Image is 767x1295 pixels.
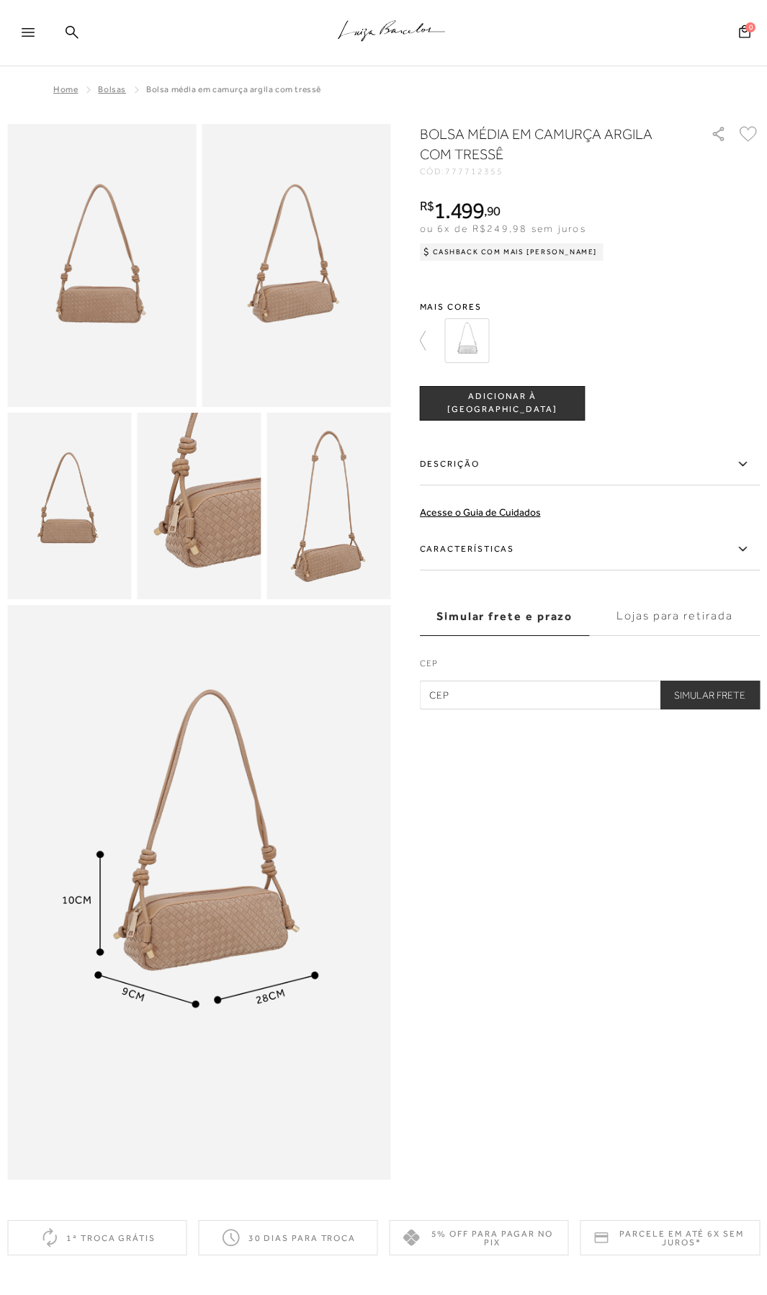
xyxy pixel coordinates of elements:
[420,444,761,485] label: Descrição
[390,1220,569,1255] div: 5% off para pagar no PIX
[420,506,541,518] a: Acesse o Guia de Cuidados
[7,605,391,1180] img: image
[484,205,501,218] i: ,
[53,84,78,94] a: Home
[420,200,434,212] i: R$
[420,657,761,677] label: CEP
[420,223,586,234] span: ou 6x de R$249,98 sem juros
[202,124,390,407] img: image
[266,413,390,599] img: image
[421,390,585,416] span: ADICIONAR À [GEOGRAPHIC_DATA]
[420,529,761,570] label: Características
[735,24,755,43] button: 0
[146,84,321,94] span: BOLSA MÉDIA EM CAMURÇA ARGILA COM TRESSÊ
[198,1220,377,1255] div: 30 dias para troca
[420,167,696,176] div: CÓD:
[7,124,196,407] img: image
[137,413,261,599] img: image
[445,318,490,363] img: BOLSA MÉDIA EM COURO METALIZADO PRATA COM TRESSÊ
[434,197,484,223] span: 1.499
[98,84,126,94] a: Bolsas
[445,166,503,176] span: 777712355
[420,303,761,311] span: Mais cores
[745,22,755,32] span: 0
[580,1220,760,1255] div: Parcele em até 6x sem juros*
[420,386,586,421] button: ADICIONAR À [GEOGRAPHIC_DATA]
[590,597,760,636] label: Lojas para retirada
[7,1220,187,1255] div: 1ª troca grátis
[660,681,760,709] button: Simular Frete
[7,413,131,599] img: image
[487,203,501,218] span: 90
[420,681,761,709] input: CEP
[420,597,590,636] label: Simular frete e prazo
[420,243,604,261] div: Cashback com Mais [PERSON_NAME]
[420,124,678,164] h1: BOLSA MÉDIA EM CAMURÇA ARGILA COM TRESSÊ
